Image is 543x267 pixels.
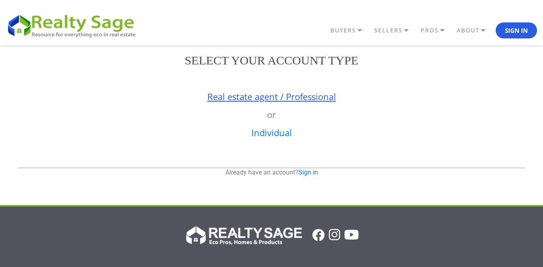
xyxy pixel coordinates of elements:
button: Sign In [496,22,537,38]
img: REALTY SAGE [6,12,142,38]
a: BUYERS [328,24,372,37]
div: or [12,80,531,160]
h2: Select your account type [12,53,531,68]
p: Already have an account? [18,168,525,177]
a: Sign in [298,169,318,176]
img: Realty Sage Logo [184,224,302,246]
a: Individual [251,126,292,139]
a: Real estate agent / Professional [207,90,336,102]
a: ABOUT [455,24,496,37]
a: SELLERS [372,24,419,37]
a: PROS [419,24,455,37]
